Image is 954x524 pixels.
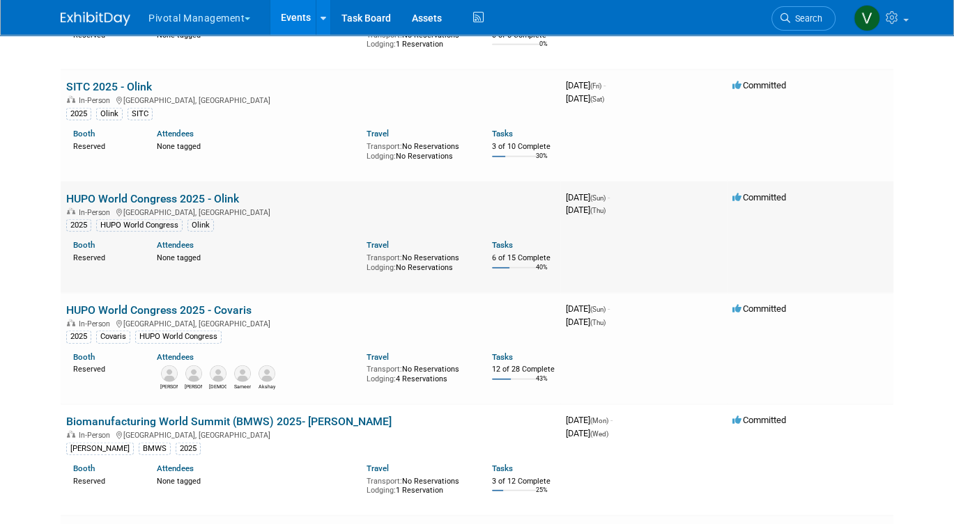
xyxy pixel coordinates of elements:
[79,96,114,105] span: In-Person
[157,463,194,473] a: Attendees
[367,251,471,272] div: No Reservations No Reservations
[367,142,402,151] span: Transport:
[492,240,513,250] a: Tasks
[67,431,75,438] img: In-Person Event
[492,463,513,473] a: Tasks
[96,331,130,343] div: Covaris
[492,477,555,486] div: 3 of 12 Complete
[185,365,202,382] img: Patricia Daggett
[367,240,389,250] a: Travel
[608,192,610,203] span: -
[771,6,836,31] a: Search
[367,463,389,473] a: Travel
[176,443,201,455] div: 2025
[590,82,601,90] span: (Fri)
[367,139,471,161] div: No Reservations No Reservations
[66,219,91,232] div: 2025
[367,374,396,383] span: Lodging:
[590,95,604,103] span: (Sat)
[603,80,606,90] span: -
[566,317,606,327] span: [DATE]
[96,219,183,232] div: HUPO World Congress
[234,365,251,382] img: Sameer Vasantgadkar
[73,352,95,362] a: Booth
[258,382,275,390] div: Akshay Dhingra
[492,352,513,362] a: Tasks
[608,303,610,314] span: -
[367,486,396,495] span: Lodging:
[367,253,402,262] span: Transport:
[157,129,194,138] a: Attendees
[732,415,786,425] span: Committed
[79,208,114,217] span: In-Person
[66,317,555,328] div: [GEOGRAPHIC_DATA], [GEOGRAPHIC_DATA]
[67,208,75,215] img: In-Person Event
[566,205,606,215] span: [DATE]
[66,80,152,93] a: SITC 2025 - Olink
[854,5,880,31] img: Valerie Weld
[79,319,114,328] span: In-Person
[157,251,355,263] div: None tagged
[66,108,91,120] div: 2025
[566,428,608,438] span: [DATE]
[73,139,136,152] div: Reserved
[66,303,252,317] a: HUPO World Congress 2025 - Covaris
[566,303,610,314] span: [DATE]
[187,219,214,232] div: Olink
[73,362,136,374] div: Reserved
[367,129,389,138] a: Travel
[367,152,396,161] span: Lodging:
[367,362,471,383] div: No Reservations 4 Reservations
[590,207,606,214] span: (Thu)
[66,443,134,455] div: [PERSON_NAME]
[367,28,471,49] div: No Reservations 1 Reservation
[566,93,604,104] span: [DATE]
[61,12,130,26] img: ExhibitDay
[590,194,606,202] span: (Sun)
[536,486,548,505] td: 25%
[67,96,75,103] img: In-Person Event
[492,142,555,152] div: 3 of 10 Complete
[66,206,555,217] div: [GEOGRAPHIC_DATA], [GEOGRAPHIC_DATA]
[610,415,613,425] span: -
[66,429,555,440] div: [GEOGRAPHIC_DATA], [GEOGRAPHIC_DATA]
[367,477,402,486] span: Transport:
[66,192,239,205] a: HUPO World Congress 2025 - Olink
[73,474,136,486] div: Reserved
[590,319,606,326] span: (Thu)
[128,108,153,120] div: SITC
[209,382,226,390] div: Debadeep (Deb) Bhattacharyya, Ph.D.
[233,382,251,390] div: Sameer Vasantgadkar
[732,303,786,314] span: Committed
[157,139,355,152] div: None tagged
[539,40,548,59] td: 0%
[492,253,555,263] div: 6 of 15 Complete
[67,319,75,326] img: In-Person Event
[210,365,226,382] img: Debadeep (Deb) Bhattacharyya, Ph.D.
[135,331,222,343] div: HUPO World Congress
[732,192,786,203] span: Committed
[590,430,608,438] span: (Wed)
[160,382,178,390] div: Rob Brown
[536,264,548,283] td: 40%
[66,331,91,343] div: 2025
[590,305,606,313] span: (Sun)
[73,129,95,138] a: Booth
[73,240,95,250] a: Booth
[732,80,786,90] span: Committed
[259,365,275,382] img: Akshay Dhingra
[367,474,471,495] div: No Reservations 1 Reservation
[157,352,194,362] a: Attendees
[367,263,396,272] span: Lodging:
[590,417,608,424] span: (Mon)
[185,382,202,390] div: Patricia Daggett
[367,352,389,362] a: Travel
[367,365,402,374] span: Transport:
[157,240,194,250] a: Attendees
[73,251,136,263] div: Reserved
[492,129,513,138] a: Tasks
[536,152,548,171] td: 30%
[367,40,396,49] span: Lodging:
[161,365,178,382] img: Rob Brown
[79,431,114,440] span: In-Person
